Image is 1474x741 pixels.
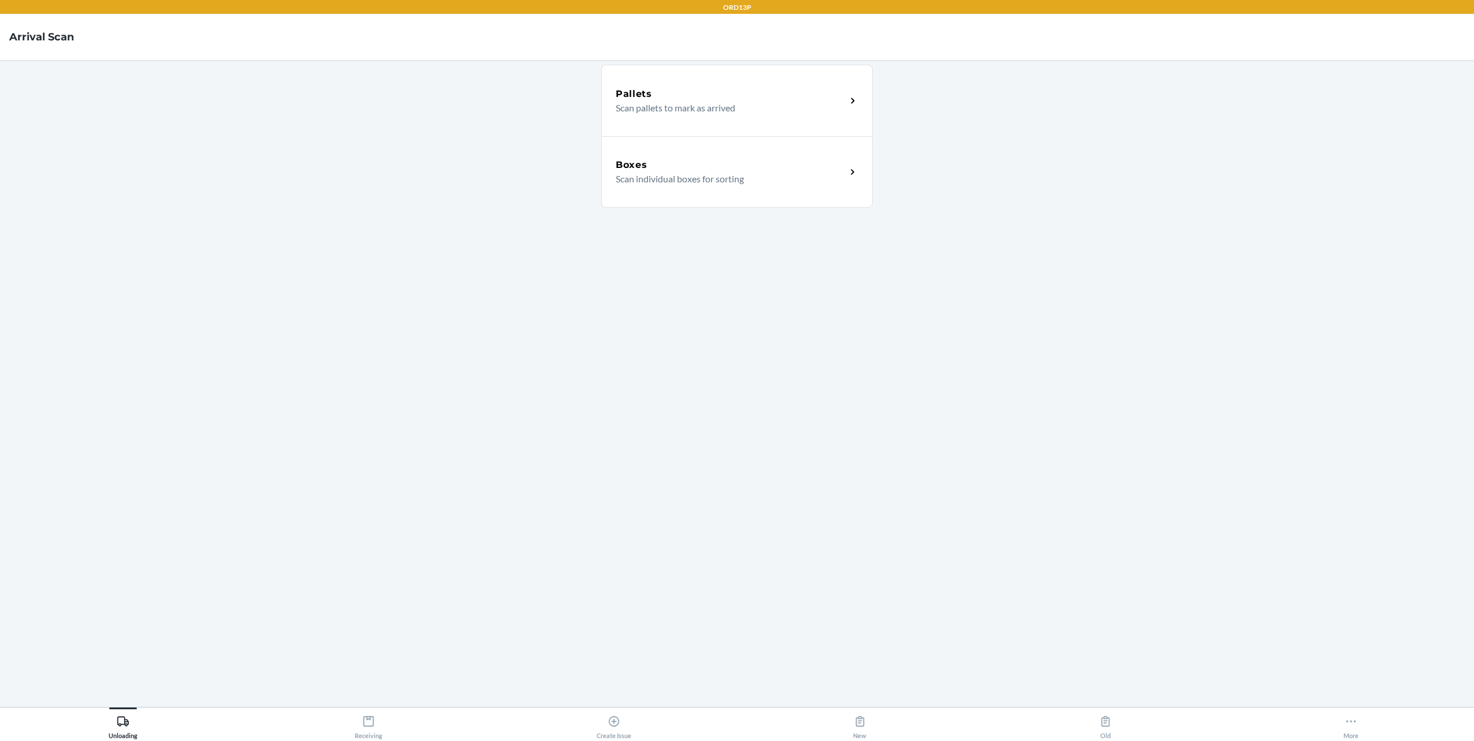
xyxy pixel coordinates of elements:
[492,708,737,739] button: Create Issue
[616,158,647,172] h5: Boxes
[109,710,137,739] div: Unloading
[853,710,866,739] div: New
[616,172,837,186] p: Scan individual boxes for sorting
[9,29,74,44] h4: Arrival Scan
[723,2,751,13] p: ORD13P
[737,708,982,739] button: New
[355,710,382,739] div: Receiving
[245,708,491,739] button: Receiving
[616,101,837,115] p: Scan pallets to mark as arrived
[1229,708,1474,739] button: More
[597,710,631,739] div: Create Issue
[616,87,652,101] h5: Pallets
[982,708,1228,739] button: Old
[601,65,873,136] a: PalletsScan pallets to mark as arrived
[601,136,873,208] a: BoxesScan individual boxes for sorting
[1099,710,1112,739] div: Old
[1343,710,1358,739] div: More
